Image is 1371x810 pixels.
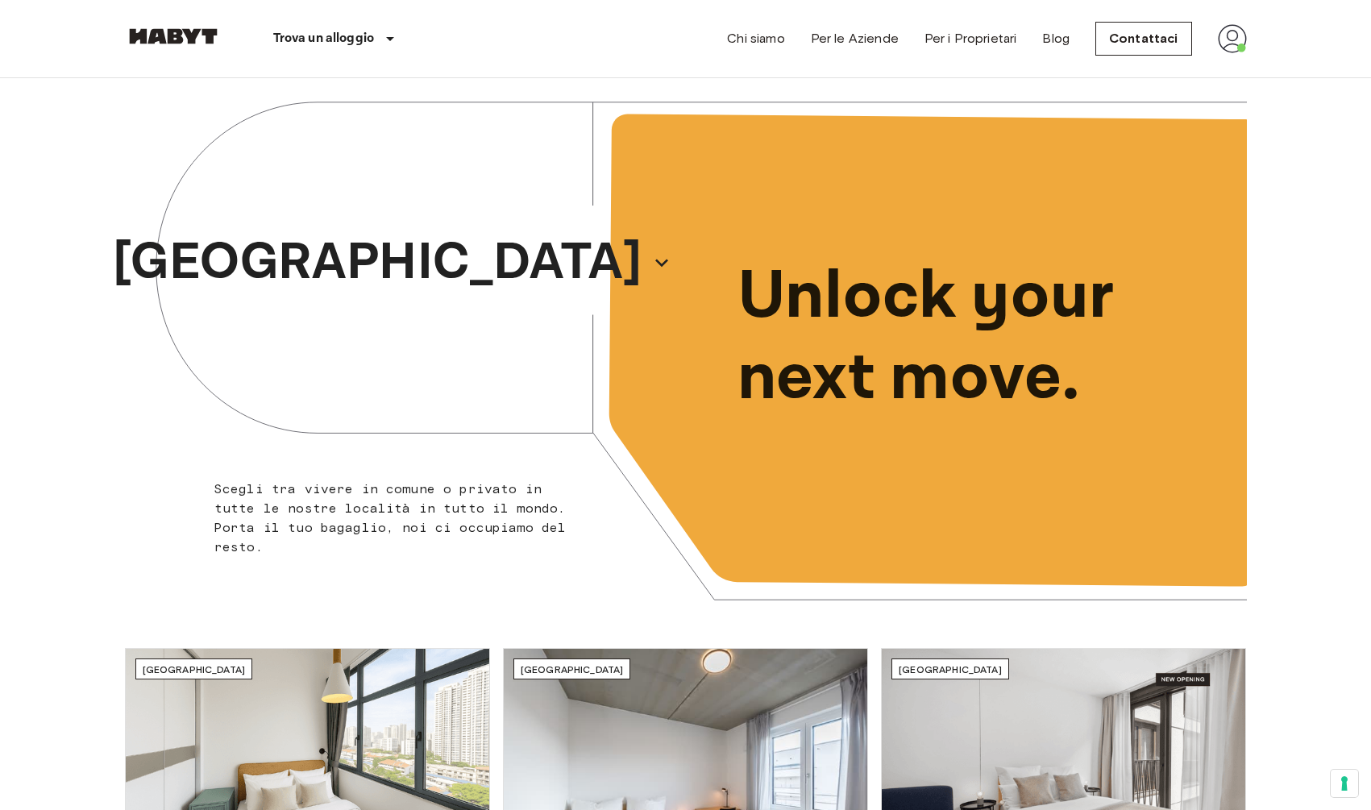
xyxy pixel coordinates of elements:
a: Per i Proprietari [924,29,1017,48]
p: Unlock your next move. [737,256,1221,419]
img: Habyt [125,28,222,44]
button: Your consent preferences for tracking technologies [1331,770,1358,797]
a: Per le Aziende [811,29,899,48]
p: Scegli tra vivere in comune o privato in tutte le nostre località in tutto il mondo. Porta il tuo... [214,480,584,557]
button: [GEOGRAPHIC_DATA] [106,219,677,306]
a: Blog [1042,29,1070,48]
span: [GEOGRAPHIC_DATA] [521,663,624,675]
span: [GEOGRAPHIC_DATA] [143,663,246,675]
p: [GEOGRAPHIC_DATA] [113,224,642,301]
span: [GEOGRAPHIC_DATA] [899,663,1002,675]
a: Contattaci [1095,22,1192,56]
img: avatar [1218,24,1247,53]
a: Chi siamo [727,29,784,48]
p: Trova un alloggio [273,29,375,48]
